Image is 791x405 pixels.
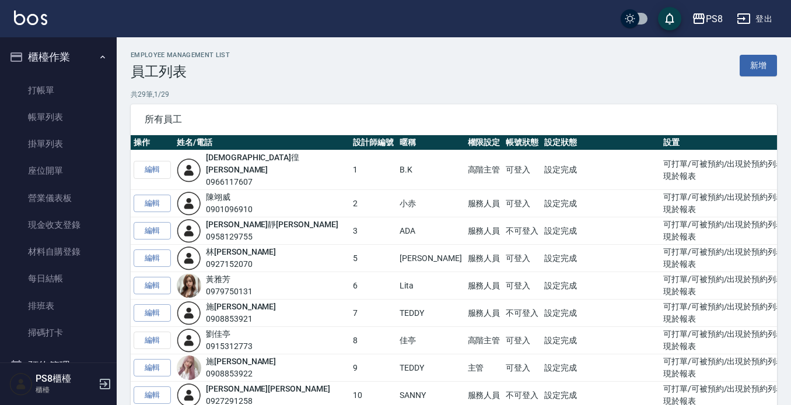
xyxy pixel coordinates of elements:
[134,277,171,295] a: 編輯
[503,272,541,300] td: 可登入
[177,301,201,325] img: user-login-man-human-body-mobile-person-512.png
[5,104,112,131] a: 帳單列表
[206,368,276,380] div: 0908853922
[350,300,397,327] td: 7
[134,222,171,240] a: 編輯
[503,135,541,150] th: 帳號狀態
[5,351,112,381] button: 預約管理
[5,238,112,265] a: 材料自購登錄
[541,217,660,245] td: 設定完成
[503,190,541,217] td: 可登入
[706,12,723,26] div: PS8
[397,327,464,354] td: 佳亭
[206,384,330,393] a: [PERSON_NAME][PERSON_NAME]
[206,302,276,311] a: 施[PERSON_NAME]
[397,150,464,190] td: B.K
[503,354,541,382] td: 可登入
[397,300,464,327] td: TEDDY
[5,77,112,104] a: 打帳單
[503,327,541,354] td: 可登入
[541,327,660,354] td: 設定完成
[397,354,464,382] td: TEDDY
[206,220,338,229] a: [PERSON_NAME]靜[PERSON_NAME]
[465,217,503,245] td: 服務人員
[732,8,777,30] button: 登出
[206,176,347,188] div: 0966117607
[397,272,464,300] td: Lita
[145,114,763,125] span: 所有員工
[541,354,660,382] td: 設定完成
[206,153,299,174] a: [DEMOGRAPHIC_DATA]徨[PERSON_NAME]
[36,385,95,395] p: 櫃檯
[5,185,112,212] a: 營業儀表板
[206,313,276,325] div: 0908853921
[503,150,541,190] td: 可登入
[5,265,112,292] a: 每日結帳
[541,135,660,150] th: 設定狀態
[350,135,397,150] th: 設計師編號
[206,258,276,270] div: 0927152070
[5,293,112,319] a: 排班表
[177,219,201,243] img: user-login-man-human-body-mobile-person-512.png
[465,272,503,300] td: 服務人員
[134,249,171,267] a: 編輯
[503,217,541,245] td: 不可登入
[206,203,253,216] div: 0901096910
[465,327,503,354] td: 高階主管
[206,340,253,353] div: 0915312773
[465,150,503,190] td: 高階主管
[740,55,777,76] a: 新增
[541,150,660,190] td: 設定完成
[9,372,33,396] img: Person
[177,158,201,182] img: user-login-man-human-body-mobile-person-512.png
[465,245,503,272] td: 服務人員
[397,245,464,272] td: [PERSON_NAME]
[206,357,276,366] a: 施[PERSON_NAME]
[541,300,660,327] td: 設定完成
[465,300,503,327] td: 服務人員
[36,373,95,385] h5: PS8櫃檯
[465,354,503,382] td: 主管
[541,245,660,272] td: 設定完成
[206,286,253,298] div: 0979750131
[397,135,464,150] th: 暱稱
[134,386,171,404] a: 編輯
[465,135,503,150] th: 權限設定
[206,247,276,256] a: 林[PERSON_NAME]
[503,245,541,272] td: 可登入
[177,355,201,380] img: avatar.jpeg
[5,157,112,184] a: 座位開單
[465,190,503,217] td: 服務人員
[350,245,397,272] td: 5
[14,10,47,25] img: Logo
[5,131,112,157] a: 掛單列表
[206,329,230,339] a: 劉佳亭
[177,191,201,216] img: user-login-man-human-body-mobile-person-512.png
[503,300,541,327] td: 不可登入
[206,274,230,284] a: 黃雅芳
[658,7,681,30] button: save
[541,190,660,217] td: 設定完成
[397,217,464,245] td: ADA
[541,272,660,300] td: 設定完成
[5,212,112,238] a: 現金收支登錄
[174,135,350,150] th: 姓名/電話
[397,190,464,217] td: 小赤
[131,51,230,59] h2: Employee Management List
[134,359,171,377] a: 編輯
[350,354,397,382] td: 9
[206,192,230,202] a: 陳翊威
[177,273,201,298] img: avatar.jpeg
[177,328,201,353] img: user-login-man-human-body-mobile-person-512.png
[5,42,112,72] button: 櫃檯作業
[687,7,727,31] button: PS8
[134,304,171,322] a: 編輯
[350,190,397,217] td: 2
[350,327,397,354] td: 8
[177,246,201,270] img: user-login-man-human-body-mobile-person-512.png
[131,89,777,100] p: 共 29 筆, 1 / 29
[5,319,112,346] a: 掃碼打卡
[131,135,174,150] th: 操作
[134,195,171,213] a: 編輯
[350,217,397,245] td: 3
